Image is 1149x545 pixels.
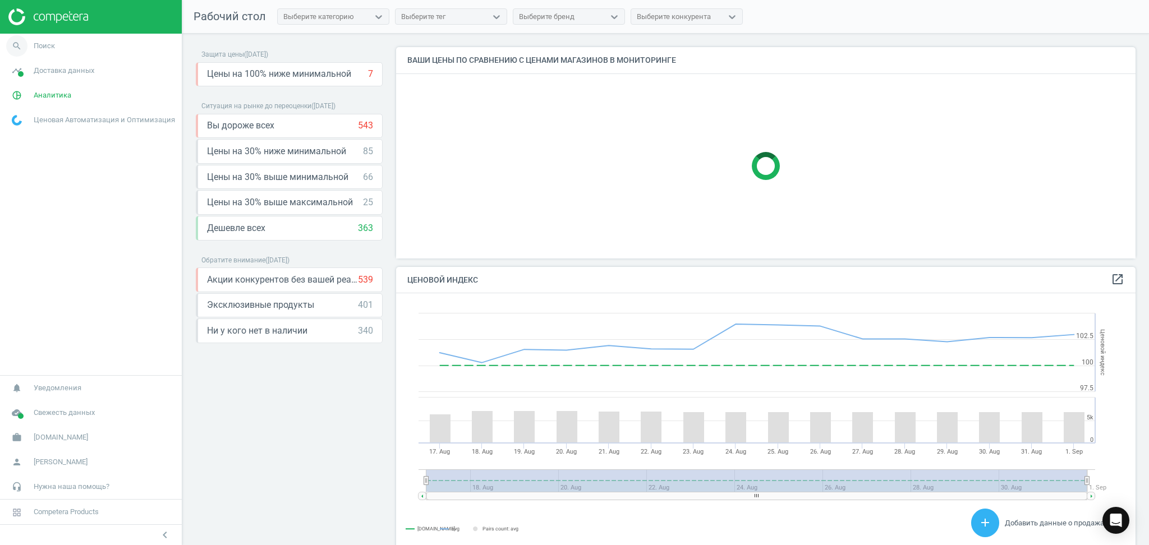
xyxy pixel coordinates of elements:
span: Нужна наша помощь? [34,482,109,492]
span: ( [DATE] ) [244,50,268,58]
tspan: 23. Aug [683,448,704,455]
button: add [971,509,999,537]
i: timeline [6,60,27,81]
span: Ни у кого нет в наличии [207,325,307,337]
span: Поиск [34,41,55,51]
tspan: 30. Aug [979,448,1000,455]
h4: Ценовой индекс [396,267,1136,293]
span: Цены на 100% ниже минимальной [207,68,351,80]
text: 5k [1087,414,1093,421]
h4: Ваши цены по сравнению с ценами магазинов в мониторинге [396,47,1136,73]
span: Защита цены [201,50,244,58]
i: search [6,35,27,57]
div: 25 [363,196,373,209]
div: 340 [358,325,373,337]
tspan: 21. Aug [599,448,619,455]
text: 0 [1090,436,1093,444]
tspan: 24. Aug [725,448,746,455]
tspan: 18. Aug [472,448,493,455]
span: Ситуация на рынке до переоценки [201,102,311,110]
i: pie_chart_outlined [6,85,27,106]
i: chevron_left [158,528,172,542]
span: Аналитика [34,90,71,100]
div: Выберите категорию [283,12,354,22]
div: 363 [358,222,373,234]
tspan: 27. Aug [852,448,873,455]
tspan: 22. Aug [641,448,661,455]
tspan: 17. Aug [429,448,450,455]
i: open_in_new [1111,272,1124,286]
text: 102.5 [1076,332,1093,340]
i: cloud_done [6,402,27,423]
div: 66 [363,171,373,183]
span: Акции конкурентов без вашей реакции [207,274,358,286]
a: open_in_new [1111,272,1124,287]
i: work [6,427,27,448]
text: 97.5 [1080,384,1093,392]
tspan: Pairs count: avg [482,526,518,532]
i: headset_mic [6,476,27,497]
div: 539 [358,274,373,286]
div: Выберите тег [401,12,445,22]
tspan: 1. Sep [1065,448,1083,455]
span: Цены на 30% ниже минимальной [207,145,346,158]
tspan: 25. Aug [767,448,788,455]
div: Open Intercom Messenger [1102,507,1129,534]
span: Дешевле всех [207,222,265,234]
span: Рабочий стол [194,10,266,23]
span: Эксклюзивные продукты [207,299,314,311]
tspan: 29. Aug [937,448,958,455]
span: Добавить данные о продажах [1005,519,1107,527]
span: Ценовая Автоматизация и Оптимизация [34,115,175,125]
span: Цены на 30% выше минимальной [207,171,348,183]
span: [DOMAIN_NAME] [34,432,88,442]
span: Уведомления [34,383,81,393]
span: ( [DATE] ) [265,256,289,264]
img: ajHJNr6hYgQAAAAASUVORK5CYII= [8,8,88,25]
tspan: avg [452,526,459,532]
span: Цены на 30% выше максимальной [207,196,353,209]
tspan: 31. Aug [1021,448,1042,455]
span: Обратите внимание [201,256,265,264]
i: notifications [6,377,27,399]
div: Выберите конкурента [637,12,711,22]
tspan: 1. Sep [1089,484,1106,491]
tspan: 20. Aug [556,448,577,455]
div: 7 [368,68,373,80]
span: Competera Products [34,507,99,517]
i: add [978,516,992,529]
span: [PERSON_NAME] [34,457,88,467]
span: ( [DATE] ) [311,102,335,110]
span: Доставка данных [34,66,94,76]
button: chevron_left [151,528,179,542]
tspan: [DOMAIN_NAME] [417,526,455,532]
tspan: 26. Aug [810,448,831,455]
img: wGWNvw8QSZomAAAAABJRU5ErkJggg== [12,115,22,126]
div: Выберите бренд [519,12,574,22]
div: 85 [363,145,373,158]
div: 543 [358,119,373,132]
i: person [6,451,27,473]
text: 100 [1082,358,1093,366]
span: Вы дороже всех [207,119,274,132]
tspan: Ценовой индекс [1099,329,1106,376]
tspan: 19. Aug [514,448,535,455]
div: 401 [358,299,373,311]
span: Свежесть данных [34,408,95,418]
tspan: 28. Aug [894,448,915,455]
